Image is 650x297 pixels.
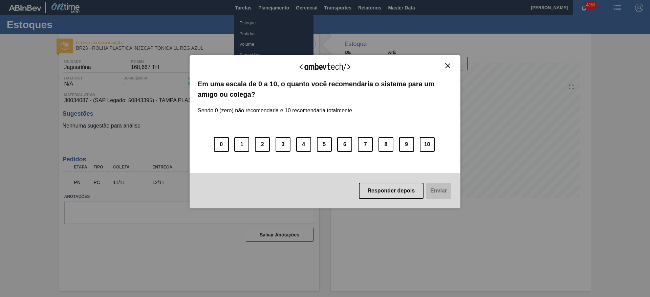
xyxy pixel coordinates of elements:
label: Sendo 0 (zero) não recomendaria e 10 recomendaria totalmente. [198,99,354,114]
button: 3 [276,137,290,152]
button: 7 [358,137,373,152]
button: 9 [399,137,414,152]
img: Close [445,63,450,68]
button: 6 [337,137,352,152]
button: Responder depois [359,183,424,199]
label: Em uma escala de 0 a 10, o quanto você recomendaria o sistema para um amigo ou colega? [198,79,452,99]
button: 0 [214,137,229,152]
img: Logo Ambevtech [300,63,350,71]
button: Close [443,63,452,69]
button: 1 [234,137,249,152]
button: 4 [296,137,311,152]
button: 2 [255,137,270,152]
button: 10 [420,137,435,152]
button: 8 [378,137,393,152]
button: 5 [317,137,332,152]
